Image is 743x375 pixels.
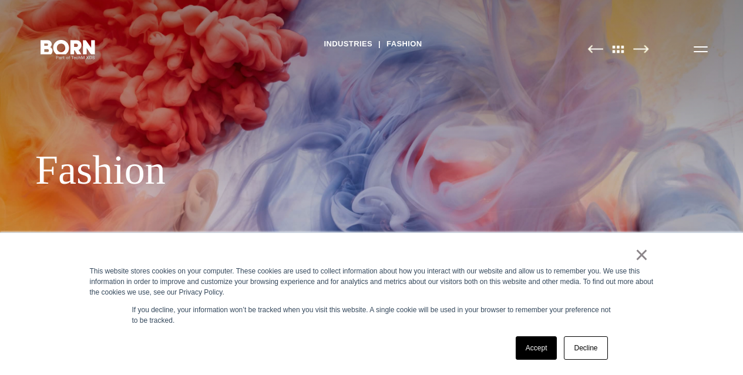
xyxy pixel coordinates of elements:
a: Fashion [386,35,422,53]
img: Previous Page [587,45,603,53]
div: Fashion [35,146,529,194]
a: × [635,249,649,260]
a: Decline [564,336,607,360]
a: Accept [516,336,557,360]
a: Industries [324,35,372,53]
button: Open [687,36,715,61]
img: All Pages [606,45,631,53]
div: This website stores cookies on your computer. These cookies are used to collect information about... [90,266,654,298]
p: If you decline, your information won’t be tracked when you visit this website. A single cookie wi... [132,305,611,326]
img: Next Page [633,45,649,53]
